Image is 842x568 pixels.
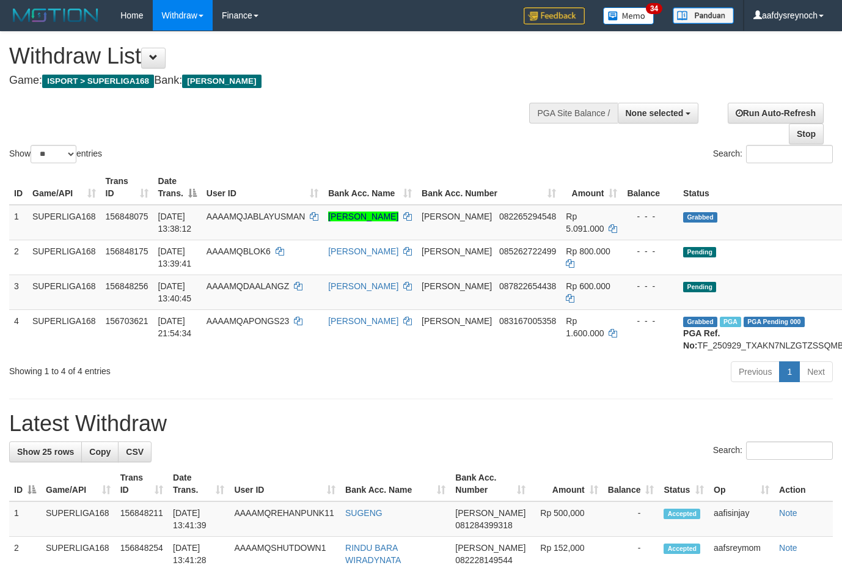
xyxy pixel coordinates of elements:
span: [DATE] 13:40:45 [158,281,192,303]
span: [DATE] 13:38:12 [158,212,192,234]
a: Run Auto-Refresh [728,103,824,124]
span: AAAAMQJABLAYUSMAN [207,212,306,221]
a: Stop [789,124,824,144]
img: Button%20Memo.svg [603,7,654,24]
input: Search: [746,441,833,460]
td: - [603,501,659,537]
th: Balance: activate to sort column ascending [603,467,659,501]
span: AAAAMQAPONGS23 [207,316,289,326]
th: Date Trans.: activate to sort column descending [153,170,202,205]
th: Bank Acc. Number: activate to sort column ascending [450,467,530,501]
div: - - - [627,210,673,223]
th: Action [774,467,833,501]
a: Show 25 rows [9,441,82,462]
span: AAAAMQBLOK6 [207,246,271,256]
span: Copy 082265294548 to clipboard [499,212,556,221]
span: [PERSON_NAME] [422,212,492,221]
td: SUPERLIGA168 [27,309,101,356]
td: 1 [9,205,27,240]
th: Balance [622,170,678,205]
span: 156848075 [106,212,148,221]
th: ID: activate to sort column descending [9,467,41,501]
span: Show 25 rows [17,447,74,457]
a: SUGENG [345,508,383,518]
th: Bank Acc. Name: activate to sort column ascending [340,467,450,501]
div: - - - [627,245,673,257]
a: [PERSON_NAME] [328,246,398,256]
span: Copy 081284399318 to clipboard [455,520,512,530]
span: [PERSON_NAME] [422,316,492,326]
th: User ID: activate to sort column ascending [229,467,340,501]
span: Rp 5.091.000 [566,212,604,234]
td: SUPERLIGA168 [27,240,101,275]
th: Trans ID: activate to sort column ascending [101,170,153,205]
th: ID [9,170,27,205]
td: [DATE] 13:41:39 [168,501,229,537]
a: Note [779,508,797,518]
span: Rp 1.600.000 [566,316,604,338]
td: Rp 500,000 [530,501,602,537]
span: [DATE] 21:54:34 [158,316,192,338]
span: CSV [126,447,144,457]
a: Copy [81,441,119,462]
th: Status: activate to sort column ascending [659,467,709,501]
td: 2 [9,240,27,275]
th: Op: activate to sort column ascending [709,467,774,501]
b: PGA Ref. No: [683,328,720,350]
img: panduan.png [673,7,734,24]
span: Accepted [664,509,700,519]
span: PGA Pending [744,317,805,327]
span: None selected [626,108,684,118]
span: ISPORT > SUPERLIGA168 [42,75,154,88]
span: Grabbed [683,317,717,327]
a: Previous [731,361,780,382]
th: User ID: activate to sort column ascending [202,170,323,205]
td: SUPERLIGA168 [27,205,101,240]
th: Amount: activate to sort column ascending [530,467,602,501]
select: Showentries [31,145,76,163]
span: Rp 600.000 [566,281,610,291]
span: [PERSON_NAME] [455,508,525,518]
a: [PERSON_NAME] [328,212,398,221]
label: Search: [713,145,833,163]
span: Copy 083167005358 to clipboard [499,316,556,326]
a: [PERSON_NAME] [328,281,398,291]
div: PGA Site Balance / [529,103,617,124]
th: Bank Acc. Number: activate to sort column ascending [417,170,561,205]
th: Game/API: activate to sort column ascending [27,170,101,205]
span: 156703621 [106,316,148,326]
a: Note [779,543,797,553]
h1: Latest Withdraw [9,411,833,436]
input: Search: [746,145,833,163]
th: Game/API: activate to sort column ascending [41,467,115,501]
div: - - - [627,280,673,292]
span: Copy 087822654438 to clipboard [499,281,556,291]
th: Trans ID: activate to sort column ascending [115,467,168,501]
label: Search: [713,441,833,460]
span: [PERSON_NAME] [455,543,525,553]
span: Copy 085262722499 to clipboard [499,246,556,256]
button: None selected [618,103,699,124]
div: - - - [627,315,673,327]
span: Rp 800.000 [566,246,610,256]
span: Pending [683,247,716,257]
h4: Game: Bank: [9,75,549,87]
td: 4 [9,309,27,356]
span: Marked by aafchhiseyha [720,317,741,327]
td: SUPERLIGA168 [41,501,115,537]
a: 1 [779,361,800,382]
span: Grabbed [683,212,717,223]
label: Show entries [9,145,102,163]
td: aafisinjay [709,501,774,537]
span: Accepted [664,544,700,554]
td: SUPERLIGA168 [27,275,101,309]
span: Copy [89,447,111,457]
th: Amount: activate to sort column ascending [561,170,622,205]
a: CSV [118,441,152,462]
span: [PERSON_NAME] [422,246,492,256]
div: Showing 1 to 4 of 4 entries [9,360,342,377]
td: 156848211 [115,501,168,537]
td: 3 [9,275,27,309]
a: RINDU BARA WIRADYNATA [345,543,401,565]
a: [PERSON_NAME] [328,316,398,326]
